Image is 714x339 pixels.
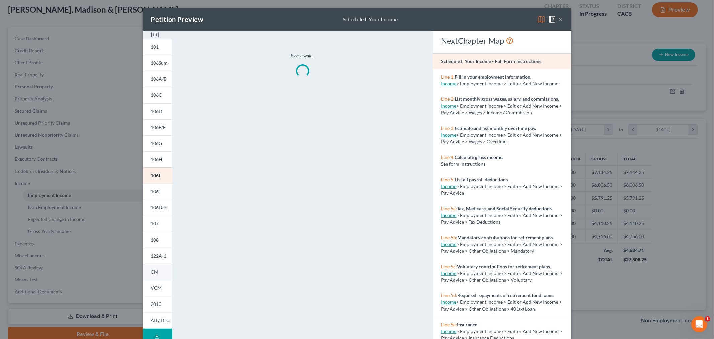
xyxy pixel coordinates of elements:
[441,299,562,312] span: > Employment Income > Edit or Add New Income > Pay Advice > Other Obligations > 401(k) Loan
[151,189,161,194] span: 106J
[143,248,172,264] a: 122A-1
[151,44,159,50] span: 101
[457,264,551,269] strong: Voluntary contributions for retirement plans.
[455,125,536,131] strong: Estimate and list monthly overtime pay.
[143,87,172,103] a: 106C
[537,15,545,23] img: map-eea8200ae884c6f1103ae1953ef3d486a96c86aabb227e865a55264e3737af1f.svg
[151,269,159,275] span: CM
[151,60,168,66] span: 106Sum
[441,35,563,46] div: NextChapter Map
[151,76,167,82] span: 106A/B
[143,296,172,312] a: 2010
[441,183,456,189] a: Income
[441,322,457,327] span: Line 5e:
[151,31,159,39] img: expand-e0f6d898513216a626fdd78e52531dac95497ffd26381d4c15ee2fc46db09dca.svg
[343,16,398,23] div: Schedule I: Your Income
[151,253,167,259] span: 122A-1
[143,151,172,167] a: 106H
[441,103,456,109] a: Income
[441,125,455,131] span: Line 3:
[143,71,172,87] a: 106A/B
[457,292,554,298] strong: Required repayments of retirement fund loans.
[201,52,405,59] p: Please wait...
[441,161,485,167] span: See form instructions
[441,96,455,102] span: Line 2:
[441,241,562,254] span: > Employment Income > Edit or Add New Income > Pay Advice > Other Obligations > Mandatory
[455,96,559,102] strong: List monthly gross wages, salary, and commissions.
[441,74,455,80] span: Line 1:
[441,81,456,86] a: Income
[151,317,170,323] span: Atty Disc
[151,301,162,307] span: 2010
[559,15,563,23] button: ×
[143,280,172,296] a: VCM
[151,221,159,226] span: 107
[441,154,455,160] span: Line 4:
[143,135,172,151] a: 106G
[143,39,172,55] a: 101
[143,119,172,135] a: 106E/F
[143,184,172,200] a: 106J
[455,154,503,160] strong: Calculate gross income.
[151,92,162,98] span: 106C
[143,167,172,184] a: 106I
[441,58,541,64] strong: Schedule I: Your Income - Full Form Instructions
[151,285,162,291] span: VCM
[441,206,457,211] span: Line 5a:
[441,270,562,283] span: > Employment Income > Edit or Add New Income > Pay Advice > Other Obligations > Voluntary
[441,103,562,115] span: > Employment Income > Edit or Add New Income > Pay Advice > Wages > Income / Commission
[441,177,455,182] span: Line 5:
[151,173,160,178] span: 106I
[457,234,554,240] strong: Mandatory contributions for retirement plans.
[457,322,478,327] strong: Insurance.
[441,299,456,305] a: Income
[151,108,163,114] span: 106D
[151,156,163,162] span: 106H
[441,264,457,269] span: Line 5c:
[548,15,556,23] img: help-close-5ba153eb36485ed6c1ea00a893f15db1cb9b99d6cae46e1a8edb6c62d00a1a76.svg
[441,270,456,276] a: Income
[705,316,710,322] span: 1
[143,55,172,71] a: 106Sum
[151,237,159,243] span: 108
[441,132,562,144] span: > Employment Income > Edit or Add New Income > Pay Advice > Wages > Overtime
[457,206,553,211] strong: Tax, Medicare, and Social Security deductions.
[455,177,509,182] strong: List all payroll deductions.
[441,212,456,218] a: Income
[143,200,172,216] a: 106Dec
[441,241,456,247] a: Income
[143,232,172,248] a: 108
[691,316,707,332] iframe: Intercom live chat
[143,264,172,280] a: CM
[441,234,457,240] span: Line 5b:
[455,74,531,80] strong: Fill in your employment information.
[441,183,562,196] span: > Employment Income > Edit or Add New Income > Pay Advice
[151,124,166,130] span: 106E/F
[441,328,456,334] a: Income
[143,216,172,232] a: 107
[151,140,162,146] span: 106G
[151,205,167,210] span: 106Dec
[441,292,457,298] span: Line 5d:
[143,312,172,329] a: Atty Disc
[143,103,172,119] a: 106D
[441,132,456,138] a: Income
[441,212,562,225] span: > Employment Income > Edit or Add New Income > Pay Advice > Tax Deductions
[151,15,204,24] div: Petition Preview
[456,81,558,86] span: > Employment Income > Edit or Add New Income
